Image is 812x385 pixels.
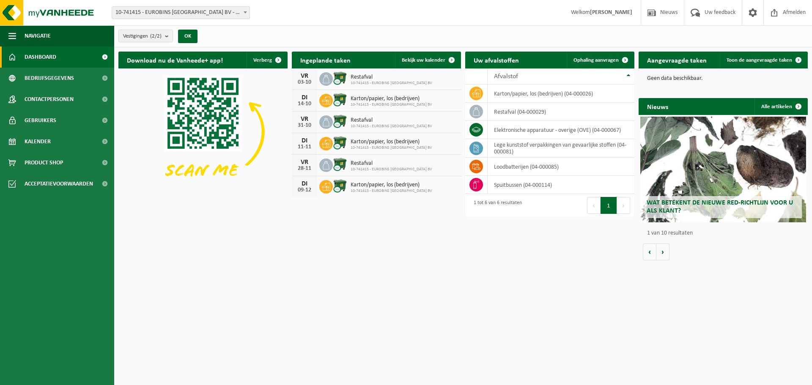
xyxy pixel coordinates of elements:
span: Kalender [25,131,51,152]
span: Restafval [351,74,432,81]
span: Contactpersonen [25,89,74,110]
button: Vorige [643,243,656,260]
div: 28-11 [296,166,313,172]
h2: Download nu de Vanheede+ app! [118,52,231,68]
span: Wat betekent de nieuwe RED-richtlijn voor u als klant? [647,199,793,214]
span: Dashboard [25,46,56,68]
span: 10-741415 - EUROBINS BELGIUM BV - ANTWERPEN [112,6,250,19]
td: karton/papier, los (bedrijven) (04-000026) [488,85,634,103]
td: spuitbussen (04-000114) [488,176,634,194]
button: 1 [601,197,617,214]
span: Bedrijfsgegevens [25,68,74,89]
button: Next [617,197,630,214]
div: 09-12 [296,187,313,193]
span: 10-741415 - EUROBINS [GEOGRAPHIC_DATA] BV [351,124,432,129]
span: Toon de aangevraagde taken [727,57,792,63]
span: Gebruikers [25,110,56,131]
h2: Nieuws [639,98,677,115]
a: Toon de aangevraagde taken [720,52,807,68]
div: 03-10 [296,79,313,85]
img: WB-1100-CU [333,157,347,172]
div: VR [296,159,313,166]
img: WB-1100-CU [333,136,347,150]
span: Bekijk uw kalender [402,57,445,63]
span: Karton/papier, los (bedrijven) [351,96,432,102]
span: Karton/papier, los (bedrijven) [351,182,432,188]
span: Restafval [351,160,432,167]
div: DI [296,180,313,187]
div: DI [296,94,313,101]
a: Ophaling aanvragen [567,52,634,68]
span: 10-741415 - EUROBINS [GEOGRAPHIC_DATA] BV [351,102,432,107]
td: restafval (04-000029) [488,103,634,121]
p: 1 van 10 resultaten [647,230,804,236]
img: WB-1100-CU [333,71,347,85]
td: elektronische apparatuur - overige (OVE) (04-000067) [488,121,634,139]
button: Previous [587,197,601,214]
h2: Aangevraagde taken [639,52,715,68]
span: 10-741415 - EUROBINS [GEOGRAPHIC_DATA] BV [351,145,432,150]
div: 14-10 [296,101,313,107]
span: Restafval [351,117,432,124]
div: VR [296,73,313,79]
span: Navigatie [25,25,51,46]
td: loodbatterijen (04-000085) [488,158,634,176]
span: 10-741415 - EUROBINS [GEOGRAPHIC_DATA] BV [351,81,432,86]
img: Download de VHEPlus App [118,68,288,195]
button: OK [178,30,198,43]
span: 10-741415 - EUROBINS BELGIUM BV - ANTWERPEN [112,7,250,19]
span: Vestigingen [123,30,162,43]
div: 11-11 [296,144,313,150]
span: 10-741415 - EUROBINS [GEOGRAPHIC_DATA] BV [351,188,432,194]
a: Wat betekent de nieuwe RED-richtlijn voor u als klant? [640,117,806,222]
td: lege kunststof verpakkingen van gevaarlijke stoffen (04-000081) [488,139,634,158]
a: Bekijk uw kalender [395,52,460,68]
strong: [PERSON_NAME] [590,9,632,16]
span: 10-741415 - EUROBINS [GEOGRAPHIC_DATA] BV [351,167,432,172]
span: Verberg [253,57,272,63]
button: Verberg [247,52,287,68]
span: Karton/papier, los (bedrijven) [351,139,432,145]
h2: Ingeplande taken [292,52,359,68]
button: Vestigingen(2/2) [118,30,173,42]
img: WB-1100-CU [333,93,347,107]
span: Acceptatievoorwaarden [25,173,93,194]
count: (2/2) [150,33,162,39]
span: Ophaling aanvragen [573,57,619,63]
div: VR [296,116,313,123]
span: Afvalstof [494,73,518,80]
p: Geen data beschikbaar. [647,76,799,82]
div: 1 tot 6 van 6 resultaten [469,196,522,215]
img: WB-1100-CU [333,179,347,193]
div: DI [296,137,313,144]
h2: Uw afvalstoffen [465,52,527,68]
span: Product Shop [25,152,63,173]
img: WB-1100-CU [333,114,347,128]
a: Alle artikelen [754,98,807,115]
div: 31-10 [296,123,313,128]
button: Volgende [656,243,669,260]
